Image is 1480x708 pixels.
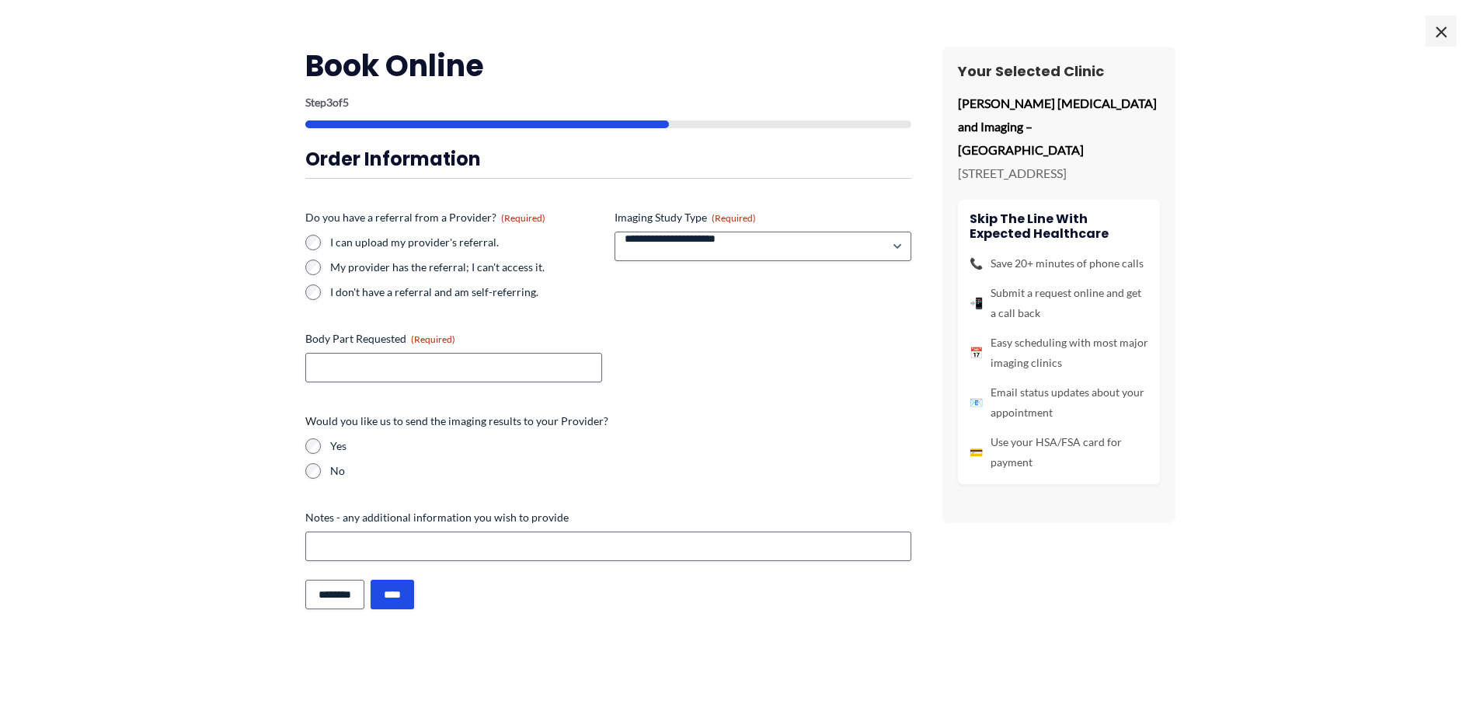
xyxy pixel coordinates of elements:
label: Notes - any additional information you wish to provide [305,510,911,525]
h3: Your Selected Clinic [958,62,1160,80]
span: 📧 [970,392,983,413]
h4: Skip the line with Expected Healthcare [970,211,1148,241]
p: Step of [305,97,911,108]
li: Easy scheduling with most major imaging clinics [970,333,1148,373]
span: 3 [326,96,333,109]
label: I don't have a referral and am self-referring. [330,284,602,300]
span: 📲 [970,293,983,313]
h2: Book Online [305,47,911,85]
p: [PERSON_NAME] [MEDICAL_DATA] and Imaging – [GEOGRAPHIC_DATA] [958,92,1160,161]
li: Email status updates about your appointment [970,382,1148,423]
label: Imaging Study Type [615,210,911,225]
label: Body Part Requested [305,331,602,347]
li: Save 20+ minutes of phone calls [970,253,1148,274]
h3: Order Information [305,147,911,171]
label: No [330,463,911,479]
span: 💳 [970,442,983,462]
span: 📞 [970,253,983,274]
span: 📅 [970,343,983,363]
p: [STREET_ADDRESS] [958,162,1160,185]
legend: Would you like us to send the imaging results to your Provider? [305,413,608,429]
li: Submit a request online and get a call back [970,283,1148,323]
span: (Required) [411,333,455,345]
span: 5 [343,96,349,109]
label: Yes [330,438,911,454]
label: My provider has the referral; I can't access it. [330,260,602,275]
legend: Do you have a referral from a Provider? [305,210,545,225]
label: I can upload my provider's referral. [330,235,602,250]
span: × [1426,16,1457,47]
span: (Required) [501,212,545,224]
span: (Required) [712,212,756,224]
li: Use your HSA/FSA card for payment [970,432,1148,473]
